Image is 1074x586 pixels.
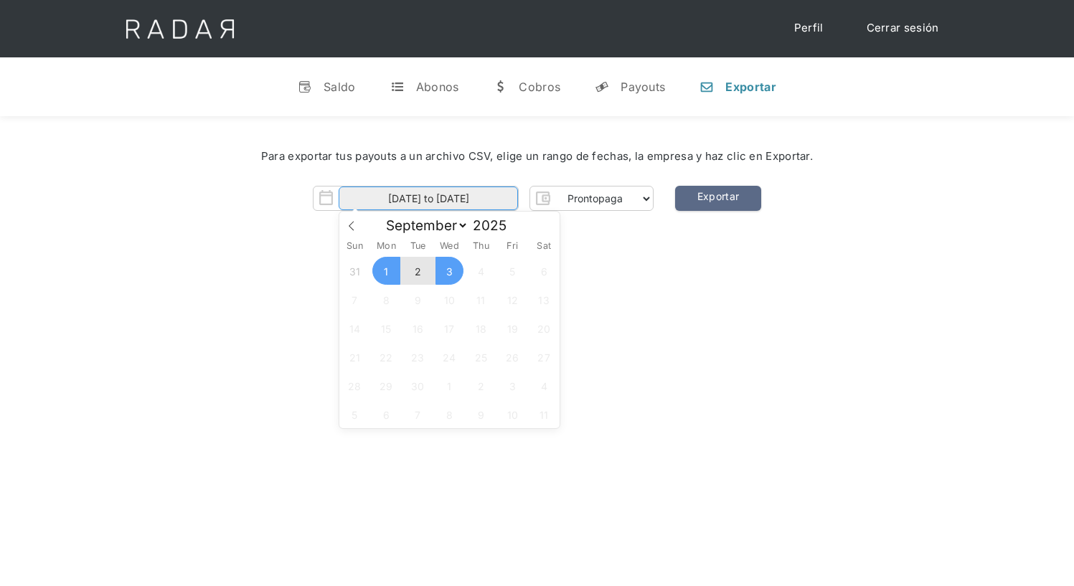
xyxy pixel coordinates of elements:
[530,285,558,313] span: September 13, 2025
[435,400,463,428] span: October 8, 2025
[370,242,402,251] span: Mon
[313,186,654,211] form: Form
[341,400,369,428] span: October 5, 2025
[530,400,558,428] span: October 11, 2025
[324,80,356,94] div: Saldo
[530,372,558,400] span: October 4, 2025
[404,285,432,313] span: September 9, 2025
[499,257,527,285] span: September 5, 2025
[493,80,507,94] div: w
[499,343,527,371] span: September 26, 2025
[341,285,369,313] span: September 7, 2025
[465,242,496,251] span: Thu
[404,257,432,285] span: September 2, 2025
[699,80,714,94] div: n
[467,285,495,313] span: September 11, 2025
[725,80,776,94] div: Exportar
[372,314,400,342] span: September 15, 2025
[339,242,371,251] span: Sun
[402,242,433,251] span: Tue
[372,285,400,313] span: September 8, 2025
[435,372,463,400] span: October 1, 2025
[468,217,520,234] input: Year
[467,343,495,371] span: September 25, 2025
[467,400,495,428] span: October 9, 2025
[530,343,558,371] span: September 27, 2025
[595,80,609,94] div: y
[519,80,560,94] div: Cobros
[43,148,1031,165] div: Para exportar tus payouts a un archivo CSV, elige un rango de fechas, la empresa y haz clic en Ex...
[621,80,665,94] div: Payouts
[433,242,465,251] span: Wed
[404,314,432,342] span: September 16, 2025
[435,343,463,371] span: September 24, 2025
[372,257,400,285] span: September 1, 2025
[499,400,527,428] span: October 10, 2025
[496,242,528,251] span: Fri
[372,343,400,371] span: September 22, 2025
[372,400,400,428] span: October 6, 2025
[404,400,432,428] span: October 7, 2025
[341,257,369,285] span: August 31, 2025
[435,285,463,313] span: September 10, 2025
[467,314,495,342] span: September 18, 2025
[372,372,400,400] span: September 29, 2025
[499,372,527,400] span: October 3, 2025
[435,314,463,342] span: September 17, 2025
[780,14,838,42] a: Perfil
[435,257,463,285] span: September 3, 2025
[404,343,432,371] span: September 23, 2025
[390,80,405,94] div: t
[852,14,953,42] a: Cerrar sesión
[467,372,495,400] span: October 2, 2025
[379,217,468,235] select: Month
[341,343,369,371] span: September 21, 2025
[298,80,312,94] div: v
[530,257,558,285] span: September 6, 2025
[499,314,527,342] span: September 19, 2025
[675,186,761,211] a: Exportar
[530,314,558,342] span: September 20, 2025
[499,285,527,313] span: September 12, 2025
[528,242,560,251] span: Sat
[467,257,495,285] span: September 4, 2025
[416,80,459,94] div: Abonos
[341,372,369,400] span: September 28, 2025
[404,372,432,400] span: September 30, 2025
[341,314,369,342] span: September 14, 2025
